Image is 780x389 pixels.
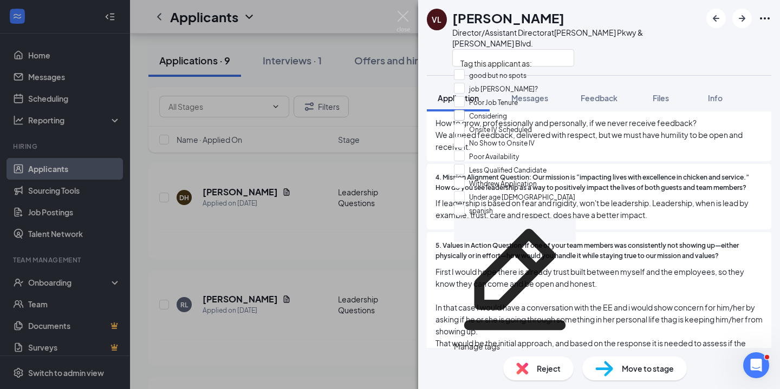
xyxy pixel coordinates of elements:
span: Tag this applicant as: [454,52,538,70]
div: Director/Assistant Director at [PERSON_NAME] Pkwy & [PERSON_NAME] Blvd. [452,27,701,49]
div: VL [432,14,441,25]
span: How to grow, professionally and personally, if we never receive feedback? We all need feedback, d... [435,117,763,153]
svg: Pencil [454,219,576,340]
span: Feedback [581,93,617,103]
span: 4. Mission Alignment Question: Our mission is “impacting lives with excellence in chicken and ser... [435,173,763,193]
span: 5. Values in Action Question: If one of your team members was consistently not showing up—either ... [435,241,763,261]
button: ArrowLeftNew [706,9,726,28]
span: Application [438,93,479,103]
div: Manage tags [454,340,576,352]
iframe: Intercom live chat [743,352,769,378]
span: If leadership is based on fear and rigidity, won't be leadership. Leadership, when is lead by exa... [435,197,763,221]
span: Move to stage [622,362,674,374]
svg: Ellipses [758,12,771,25]
span: Files [653,93,669,103]
span: Info [708,93,723,103]
svg: ArrowRight [736,12,749,25]
h1: [PERSON_NAME] [452,9,564,27]
svg: ArrowLeftNew [710,12,723,25]
button: ArrowRight [732,9,752,28]
span: Reject [537,362,561,374]
span: First I would hope there is already trust built between myself and the employees, so they know th... [435,266,763,373]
